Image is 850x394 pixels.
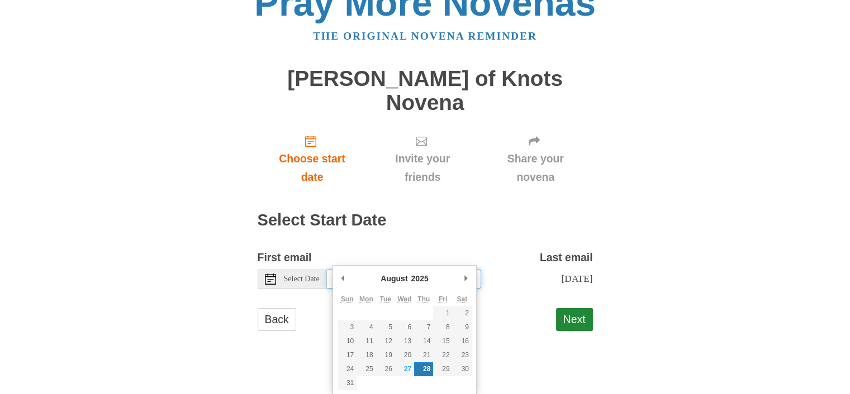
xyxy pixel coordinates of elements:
button: Next Month [460,270,472,287]
button: 31 [338,376,357,390]
button: 7 [414,320,433,334]
button: 23 [453,348,472,362]
button: 9 [453,320,472,334]
span: Select Date [284,275,320,283]
div: 2025 [409,270,430,287]
abbr: Friday [439,295,447,303]
button: 15 [433,334,452,348]
h1: [PERSON_NAME] of Knots Novena [258,67,593,114]
button: 19 [376,348,395,362]
button: 26 [376,362,395,376]
a: The original novena reminder [313,30,537,42]
a: Back [258,308,296,331]
abbr: Wednesday [397,295,411,303]
button: 2 [453,306,472,320]
button: 16 [453,334,472,348]
button: 8 [433,320,452,334]
button: 1 [433,306,452,320]
button: 29 [433,362,452,376]
span: Share your novena [490,150,582,186]
button: Next [556,308,593,331]
button: 22 [433,348,452,362]
button: 28 [414,362,433,376]
a: Choose start date [258,126,367,192]
button: 5 [376,320,395,334]
button: 20 [395,348,414,362]
button: 25 [357,362,376,376]
a: Share your novena [478,126,593,192]
button: 27 [395,362,414,376]
button: 6 [395,320,414,334]
button: 12 [376,334,395,348]
button: 21 [414,348,433,362]
button: 11 [357,334,376,348]
abbr: Monday [359,295,373,303]
button: 30 [453,362,472,376]
button: 3 [338,320,357,334]
button: 10 [338,334,357,348]
button: 18 [357,348,376,362]
label: First email [258,248,312,267]
button: 14 [414,334,433,348]
div: August [379,270,409,287]
h2: Select Start Date [258,212,593,229]
button: 24 [338,362,357,376]
button: 4 [357,320,376,334]
abbr: Saturday [457,295,467,303]
span: Invite your friends [378,150,467,186]
abbr: Tuesday [379,295,391,303]
label: Last email [540,248,593,267]
abbr: Sunday [341,295,354,303]
button: 13 [395,334,414,348]
span: Choose start date [269,150,356,186]
a: Invite your friends [367,126,478,192]
span: [DATE] [561,273,592,284]
abbr: Thursday [417,295,430,303]
button: Previous Month [338,270,349,287]
button: 17 [338,348,357,362]
input: Use the arrow keys to pick a date [327,270,481,289]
